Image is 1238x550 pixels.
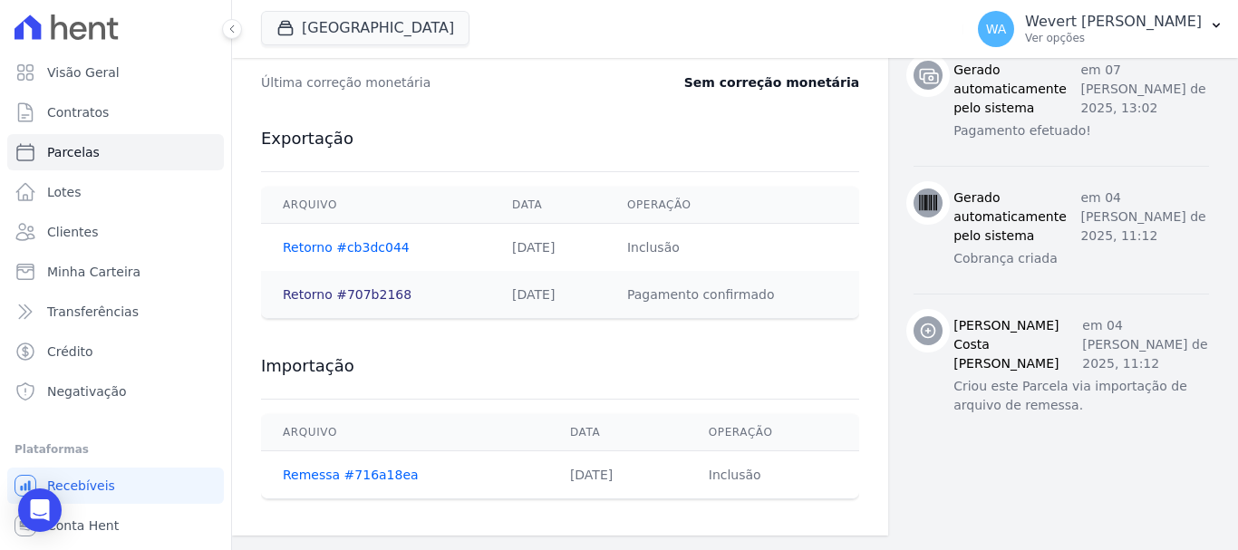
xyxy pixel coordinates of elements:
th: Data [490,187,605,224]
h3: Gerado automaticamente pelo sistema [953,188,1080,246]
a: Clientes [7,214,224,250]
button: WA Wevert [PERSON_NAME] Ver opções [963,4,1238,54]
span: WA [986,23,1007,35]
div: Plataformas [15,439,217,460]
span: Clientes [47,223,98,241]
a: Negativação [7,373,224,410]
dt: Última correção monetária [261,73,614,92]
a: Recebíveis [7,468,224,504]
td: [DATE] [490,224,605,272]
button: [GEOGRAPHIC_DATA] [261,11,469,45]
a: Minha Carteira [7,254,224,290]
p: Ver opções [1025,31,1202,45]
span: Negativação [47,382,127,400]
div: Open Intercom Messenger [18,488,62,532]
span: Visão Geral [47,63,120,82]
span: Lotes [47,183,82,201]
a: Retorno #cb3dc044 [283,240,410,255]
h3: Gerado automaticamente pelo sistema [953,61,1080,118]
th: Data [548,414,687,451]
span: Transferências [47,303,139,321]
a: Transferências [7,294,224,330]
p: Criou este Parcela via importação de arquivo de remessa. [953,377,1209,415]
span: Crédito [47,343,93,361]
p: Pagamento efetuado! [953,121,1209,140]
h3: [PERSON_NAME] Costa [PERSON_NAME] [953,316,1082,373]
a: Conta Hent [7,507,224,544]
span: Parcelas [47,143,100,161]
p: Cobrança criada [953,249,1209,268]
td: [DATE] [548,451,687,499]
td: [DATE] [490,271,605,318]
dd: Sem correção monetária [684,73,859,92]
h3: Exportação [261,128,859,150]
span: Minha Carteira [47,263,140,281]
span: Conta Hent [47,516,119,535]
h3: Importação [261,355,859,377]
td: Inclusão [687,451,859,499]
a: Parcelas [7,134,224,170]
a: Lotes [7,174,224,210]
span: Recebíveis [47,477,115,495]
span: Contratos [47,103,109,121]
a: Visão Geral [7,54,224,91]
p: Wevert [PERSON_NAME] [1025,13,1202,31]
a: Contratos [7,94,224,130]
th: Operação [687,414,859,451]
a: Crédito [7,333,224,370]
p: em 04 [PERSON_NAME] de 2025, 11:12 [1080,188,1209,246]
a: Remessa #716a18ea [283,468,419,482]
a: Retorno #707b2168 [283,287,411,302]
p: em 07 [PERSON_NAME] de 2025, 13:02 [1080,61,1209,118]
th: Operação [605,187,859,224]
th: Arquivo [261,414,548,451]
td: Pagamento confirmado [605,271,859,318]
p: em 04 [PERSON_NAME] de 2025, 11:12 [1082,316,1209,373]
td: Inclusão [605,224,859,272]
th: Arquivo [261,187,490,224]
